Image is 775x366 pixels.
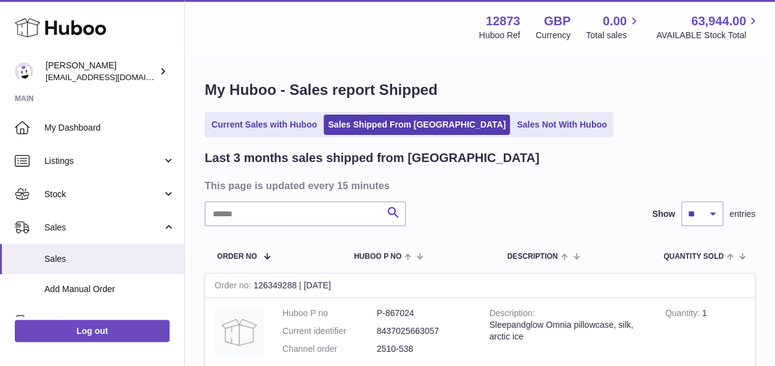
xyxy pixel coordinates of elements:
div: Huboo Ref [479,30,520,41]
span: 63,944.00 [691,13,746,30]
span: Stock [44,189,162,200]
h2: Last 3 months sales shipped from [GEOGRAPHIC_DATA] [205,150,539,166]
a: 0.00 Total sales [586,13,641,41]
span: Order No [217,253,257,261]
div: [PERSON_NAME] [46,60,157,83]
a: 63,944.00 AVAILABLE Stock Total [656,13,760,41]
span: My Dashboard [44,122,175,134]
span: AVAILABLE Stock Total [656,30,760,41]
span: Quantity Sold [663,253,724,261]
span: entries [729,208,755,220]
span: Sales [44,253,175,265]
strong: 12873 [486,13,520,30]
span: [EMAIL_ADDRESS][DOMAIN_NAME] [46,72,181,82]
span: Total sales [586,30,641,41]
div: Currency [536,30,571,41]
dt: Current identifier [282,325,377,337]
span: 0.00 [603,13,627,30]
dd: 2510-538 [377,343,471,355]
img: no-photo.jpg [215,307,264,357]
a: Log out [15,320,170,342]
dd: 8437025663057 [377,325,471,337]
strong: Order no [215,280,253,293]
label: Show [652,208,675,220]
span: Huboo P no [354,253,401,261]
span: Listings [44,155,162,167]
strong: GBP [544,13,570,30]
h3: This page is updated every 15 minutes [205,179,752,192]
a: Sales Shipped From [GEOGRAPHIC_DATA] [324,115,510,135]
strong: Quantity [665,308,702,321]
span: Add Manual Order [44,283,175,295]
dt: Channel order [282,343,377,355]
dt: Huboo P no [282,307,377,319]
div: Sleepandglow Omnia pillowcase, silk, arctic ice [490,319,647,343]
span: Orders [44,315,162,327]
a: Sales Not With Huboo [512,115,611,135]
img: tikhon.oleinikov@sleepandglow.com [15,62,33,81]
span: Description [507,253,557,261]
div: 126349288 | [DATE] [205,274,755,298]
dd: P-867024 [377,307,471,319]
h1: My Huboo - Sales report Shipped [205,80,755,100]
a: Current Sales with Huboo [207,115,321,135]
strong: Description [490,308,535,321]
span: Sales [44,222,162,234]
